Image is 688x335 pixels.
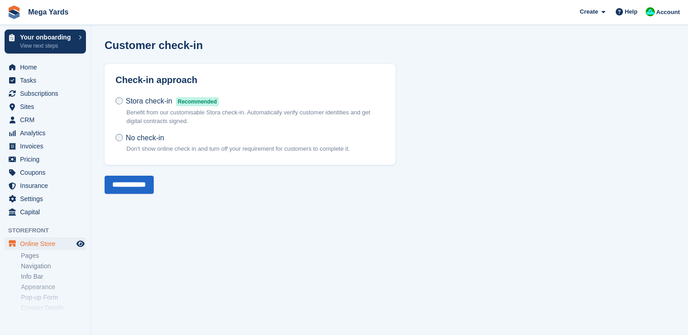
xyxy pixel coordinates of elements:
a: menu [5,153,86,166]
a: Pages [21,251,86,260]
span: Capital [20,206,75,218]
a: Appearance [21,283,86,291]
a: menu [5,100,86,113]
span: Sites [20,100,75,113]
span: Account [656,8,680,17]
span: Create [580,7,598,16]
span: Help [625,7,638,16]
a: menu [5,127,86,139]
span: Insurance [20,179,75,192]
span: Tasks [20,74,75,87]
a: Contact Details [21,304,86,312]
span: Analytics [20,127,75,139]
p: Don't show online check in and turn off your requirement for customers to complete it. [126,144,350,153]
span: Storefront [8,226,90,235]
span: Recommended [176,97,219,106]
h1: Customer check-in [105,39,203,51]
a: menu [5,140,86,153]
input: Stora check-inRecommended Benefit from our customisable Stora check-in. Automatically verify cust... [116,97,123,104]
input: No check-in Don't show online check in and turn off your requirement for customers to complete it. [116,134,123,141]
span: Stora check-in [126,97,172,105]
a: Your onboarding View next steps [5,30,86,54]
a: menu [5,61,86,74]
a: Pop-up Form [21,293,86,302]
span: No check-in [126,134,164,142]
span: Settings [20,192,75,205]
img: stora-icon-8386f47178a22dfd0bd8f6a31ec36ba5ce8667c1dd55bd0f319d3a0aa187defe.svg [7,5,21,19]
span: Online Store [20,237,75,250]
a: menu [5,206,86,218]
a: menu [5,74,86,87]
h2: Check-in approach [116,75,385,85]
span: CRM [20,113,75,126]
a: menu [5,179,86,192]
span: Pricing [20,153,75,166]
a: Reviews [21,314,86,323]
span: Invoices [20,140,75,153]
a: Mega Yards [25,5,72,20]
img: Ben Ainscough [646,7,655,16]
a: Info Bar [21,272,86,281]
a: Preview store [75,238,86,249]
span: Subscriptions [20,87,75,100]
span: Coupons [20,166,75,179]
a: menu [5,192,86,205]
a: menu [5,87,86,100]
p: Your onboarding [20,34,74,40]
span: Home [20,61,75,74]
p: Benefit from our customisable Stora check-in. Automatically verify customer identities and get di... [126,108,385,126]
a: menu [5,113,86,126]
a: menu [5,237,86,250]
a: menu [5,166,86,179]
p: View next steps [20,42,74,50]
a: Navigation [21,262,86,271]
